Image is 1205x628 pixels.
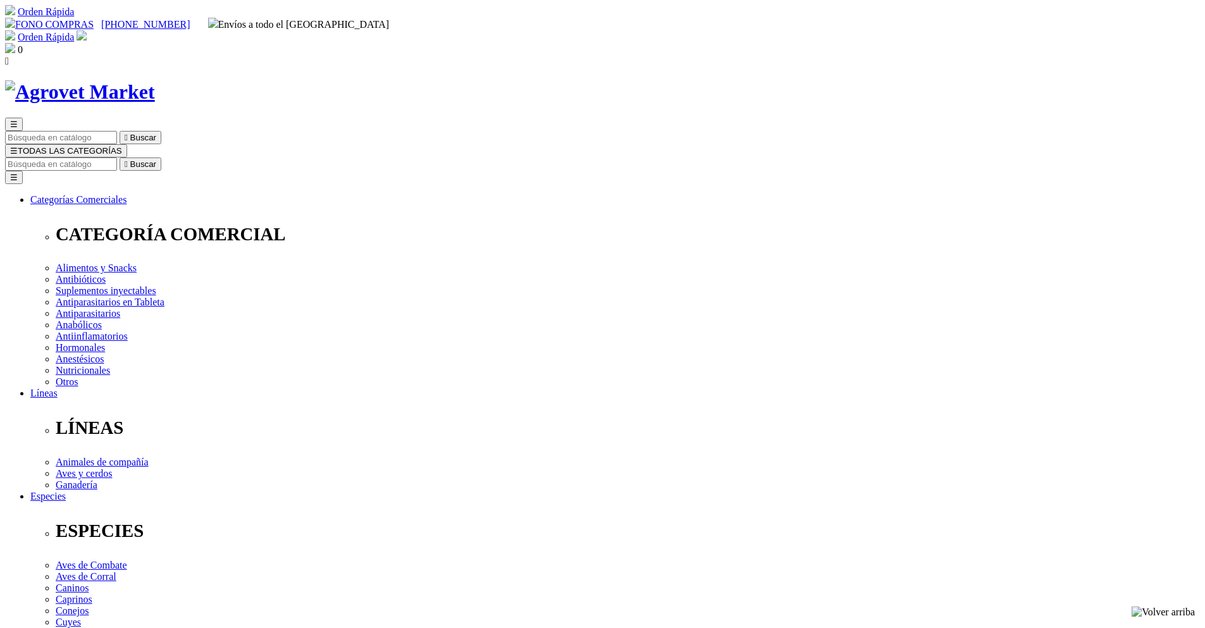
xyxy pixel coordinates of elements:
a: Antiparasitarios en Tableta [56,297,164,307]
a: FONO COMPRAS [5,19,94,30]
a: [PHONE_NUMBER] [101,19,190,30]
a: Nutricionales [56,365,110,376]
a: Suplementos inyectables [56,285,156,296]
a: Conejos [56,605,89,616]
a: Otros [56,376,78,387]
span: Buscar [130,133,156,142]
p: CATEGORÍA COMERCIAL [56,224,1200,245]
img: phone.svg [5,18,15,28]
a: Acceda a su cuenta de cliente [77,32,87,42]
i:  [125,159,128,169]
a: Orden Rápida [18,6,74,17]
a: Ganadería [56,479,97,490]
i:  [125,133,128,142]
img: shopping-bag.svg [5,43,15,53]
img: user.svg [77,30,87,40]
img: delivery-truck.svg [208,18,218,28]
a: Antiparasitarios [56,308,120,319]
button:  Buscar [120,157,161,171]
span: Buscar [130,159,156,169]
a: Caprinos [56,594,92,605]
a: Aves de Corral [56,571,116,582]
a: Especies [30,491,66,502]
p: ESPECIES [56,520,1200,541]
img: Agrovet Market [5,80,155,104]
i:  [5,56,9,66]
button: ☰ [5,118,23,131]
span: ☰ [10,146,18,156]
span: ☰ [10,120,18,129]
a: Anabólicos [56,319,102,330]
img: Volver arriba [1132,606,1195,618]
img: shopping-cart.svg [5,5,15,15]
a: Animales de compañía [56,457,149,467]
a: Alimentos y Snacks [56,262,137,273]
a: Líneas [30,388,58,398]
a: Categorías Comerciales [30,194,127,205]
a: Hormonales [56,342,105,353]
a: Aves de Combate [56,560,127,570]
button:  Buscar [120,131,161,144]
span: Envíos a todo el [GEOGRAPHIC_DATA] [208,19,390,30]
input: Buscar [5,157,117,171]
input: Buscar [5,131,117,144]
a: Cuyes [56,617,81,627]
a: Aves y cerdos [56,468,112,479]
img: shopping-cart.svg [5,30,15,40]
a: Anestésicos [56,354,104,364]
a: Caninos [56,582,89,593]
p: LÍNEAS [56,417,1200,438]
a: Antiinflamatorios [56,331,128,342]
a: Antibióticos [56,274,106,285]
button: ☰ [5,171,23,184]
a: Orden Rápida [18,32,74,42]
button: ☰TODAS LAS CATEGORÍAS [5,144,127,157]
span: 0 [18,44,23,55]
